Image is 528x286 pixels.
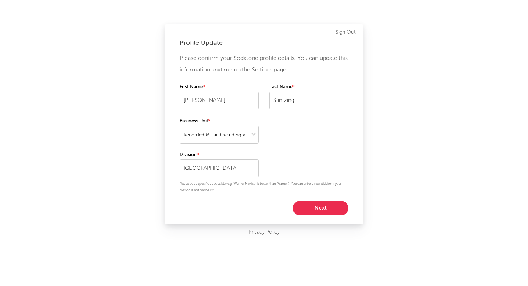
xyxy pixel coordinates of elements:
[269,92,348,109] input: Your last name
[180,117,259,126] label: Business Unit
[180,39,348,47] div: Profile Update
[180,83,259,92] label: First Name
[180,151,259,159] label: Division
[180,159,259,177] input: Your division
[180,181,348,194] p: Please be as specific as possible (e.g. 'Warner Mexico' is better than 'Warner'). You can enter a...
[335,28,356,37] a: Sign Out
[180,92,259,109] input: Your first name
[269,83,348,92] label: Last Name
[180,53,348,76] p: Please confirm your Sodatone profile details. You can update this information anytime on the Sett...
[293,201,348,215] button: Next
[249,228,280,237] a: Privacy Policy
